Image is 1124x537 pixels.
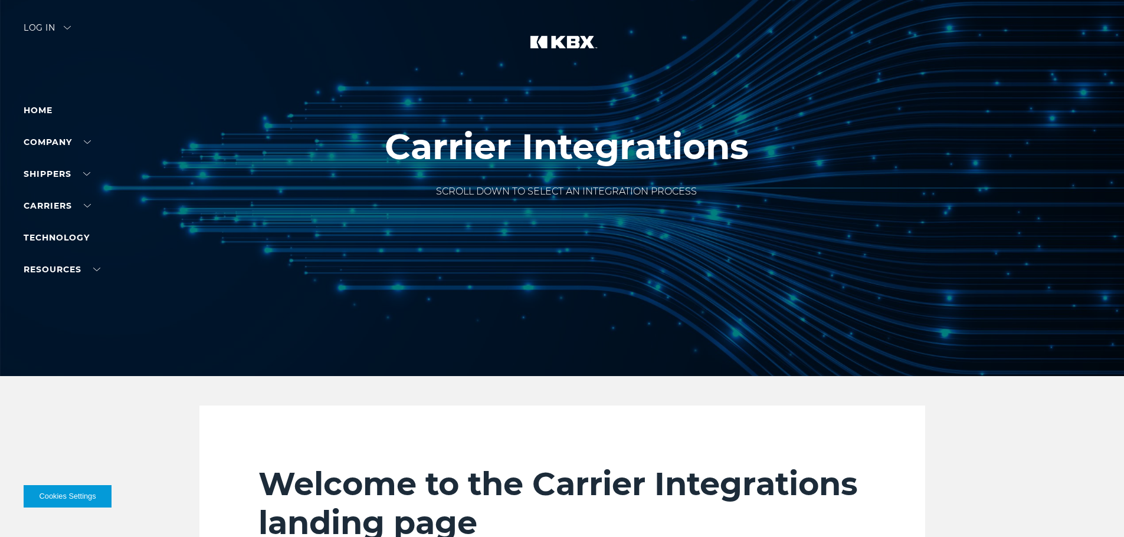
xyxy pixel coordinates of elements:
img: arrow [64,26,71,29]
a: RESOURCES [24,264,100,275]
a: Technology [24,232,90,243]
h1: Carrier Integrations [385,127,749,167]
a: Home [24,105,53,116]
a: Company [24,137,91,147]
a: SHIPPERS [24,169,90,179]
img: kbx logo [518,24,607,75]
button: Cookies Settings [24,485,112,508]
p: SCROLL DOWN TO SELECT AN INTEGRATION PROCESS [385,185,749,199]
a: Carriers [24,200,91,211]
div: Log in [24,24,71,41]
